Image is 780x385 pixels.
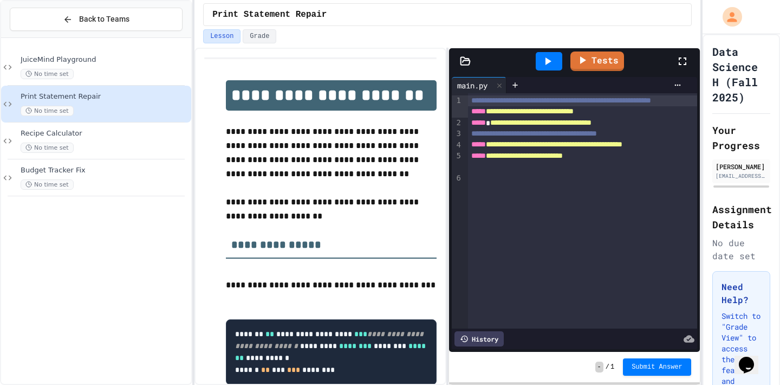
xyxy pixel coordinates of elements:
[711,4,745,29] div: My Account
[243,29,276,43] button: Grade
[606,363,609,371] span: /
[21,166,189,175] span: Budget Tracker Fix
[21,106,74,116] span: No time set
[21,129,189,138] span: Recipe Calculator
[452,129,463,139] div: 3
[632,363,682,371] span: Submit Answer
[452,140,463,151] div: 4
[203,29,240,43] button: Lesson
[712,236,770,262] div: No due date set
[452,77,506,93] div: main.py
[212,8,327,21] span: Print Statement Repair
[452,173,463,184] div: 6
[21,69,74,79] span: No time set
[610,363,614,371] span: 1
[10,8,183,31] button: Back to Teams
[452,151,463,173] div: 5
[712,202,770,232] h2: Assignment Details
[595,362,603,373] span: -
[721,280,761,306] h3: Need Help?
[79,14,129,25] span: Back to Teams
[21,55,189,65] span: JuiceMind Playground
[454,331,504,347] div: History
[716,172,767,180] div: [EMAIL_ADDRESS][DOMAIN_NAME]
[21,143,74,153] span: No time set
[452,118,463,129] div: 2
[712,44,770,105] h1: Data Science H (Fall 2025)
[712,123,770,153] h2: Your Progress
[452,80,493,91] div: main.py
[716,162,767,171] div: [PERSON_NAME]
[21,179,74,190] span: No time set
[570,52,624,71] a: Tests
[21,92,189,101] span: Print Statement Repair
[734,342,769,374] iframe: chat widget
[452,95,463,118] div: 1
[623,358,691,376] button: Submit Answer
